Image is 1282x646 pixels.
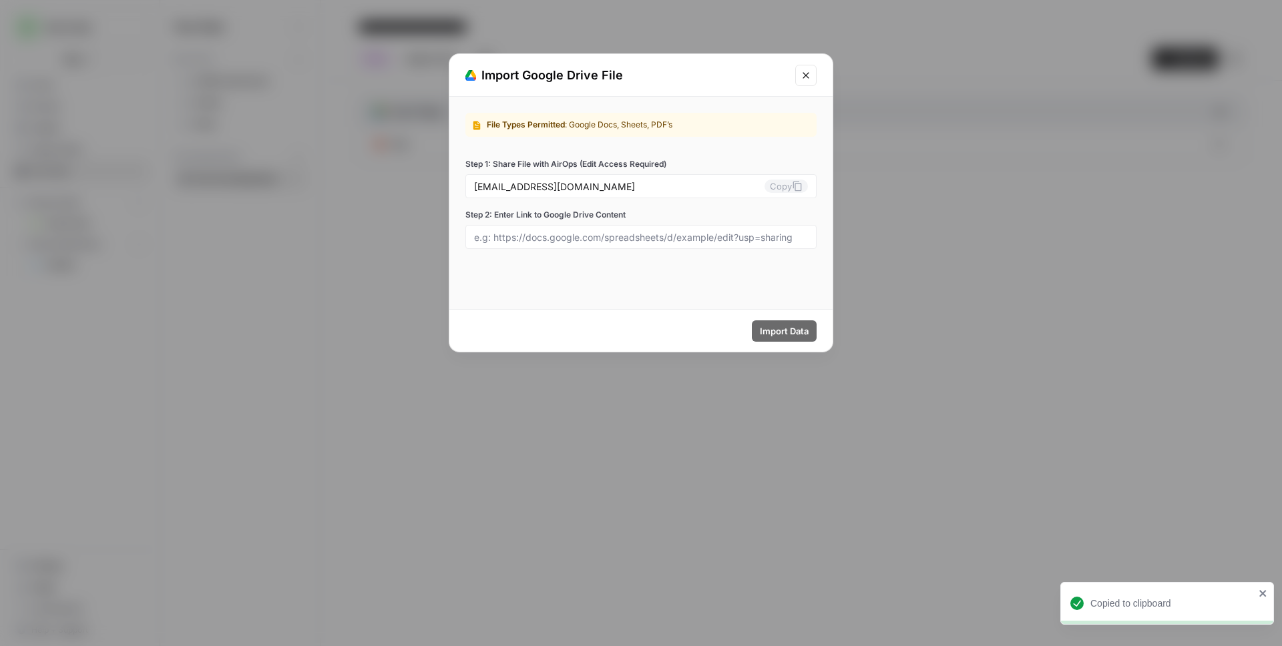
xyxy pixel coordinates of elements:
[1259,588,1268,599] button: close
[465,209,817,221] label: Step 2: Enter Link to Google Drive Content
[487,119,565,129] span: File Types Permitted
[765,180,808,193] button: Copy
[752,320,817,342] button: Import Data
[565,119,672,129] span: : Google Docs, Sheets, PDF’s
[795,65,817,86] button: Close modal
[465,158,817,170] label: Step 1: Share File with AirOps (Edit Access Required)
[465,66,787,85] div: Import Google Drive File
[760,324,809,338] span: Import Data
[474,231,808,243] input: e.g: https://docs.google.com/spreadsheets/d/example/edit?usp=sharing
[1090,597,1255,610] div: Copied to clipboard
